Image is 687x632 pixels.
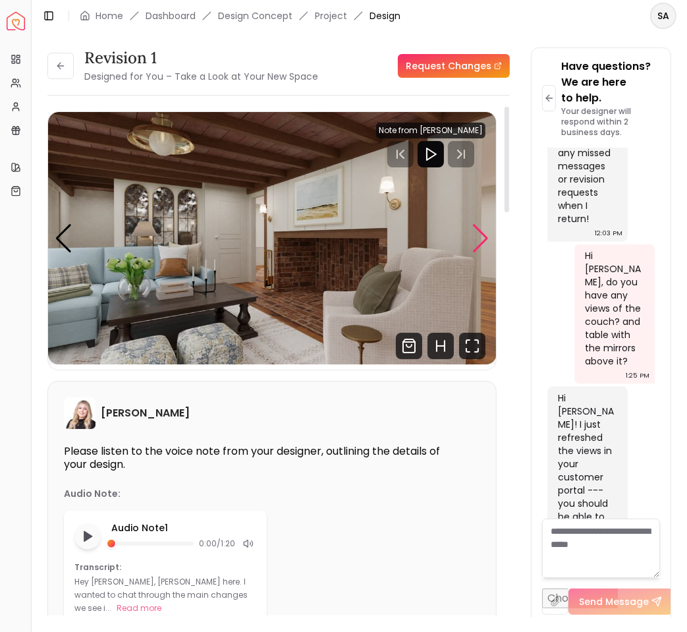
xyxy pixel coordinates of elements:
h6: [PERSON_NAME] [101,405,190,421]
img: Spacejoy Logo [7,12,25,30]
span: Design [370,9,400,22]
p: Audio Note: [64,487,121,500]
h3: Revision 1 [84,47,318,69]
div: Mute audio [240,536,256,552]
svg: Hotspots Toggle [427,333,454,359]
div: Previous slide [55,224,72,253]
button: SA [650,3,676,29]
span: 0:00 / 1:20 [199,538,235,549]
svg: Fullscreen [459,333,485,359]
div: Carousel [48,112,496,364]
svg: Play [423,146,439,162]
li: Design Concept [218,9,292,22]
button: Read more [117,602,161,615]
p: Audio Note 1 [111,521,256,534]
button: Play audio note [74,523,101,550]
p: Have questions? We are here to help. [561,59,660,106]
span: SA [651,4,675,28]
a: Home [96,9,123,22]
div: Note from [PERSON_NAME] [376,123,485,138]
p: Hey [PERSON_NAME], [PERSON_NAME] here. I wanted to chat through the main changes we see i... [74,576,248,614]
a: Spacejoy [7,12,25,30]
div: 12:03 PM [595,227,622,240]
small: Designed for You – Take a Look at Your New Space [84,70,318,83]
img: Design Render 2 [48,112,497,364]
div: 1:25 PM [626,369,649,382]
p: Transcript: [74,562,256,573]
a: Project [315,9,347,22]
p: Please listen to the voice note from your designer, outlining the details of your design. [64,445,480,471]
img: Hannah James [64,397,96,429]
nav: breadcrumb [80,9,400,22]
div: Next slide [472,224,489,253]
p: Your designer will respond within 2 business days. [561,106,660,138]
svg: Shop Products from this design [396,333,422,359]
div: Hi [PERSON_NAME], do you have any views of the couch? and table with the mirrors above it? [585,249,642,368]
a: Dashboard [146,9,196,22]
a: Request Changes [398,54,510,78]
div: 5 / 6 [48,112,497,364]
